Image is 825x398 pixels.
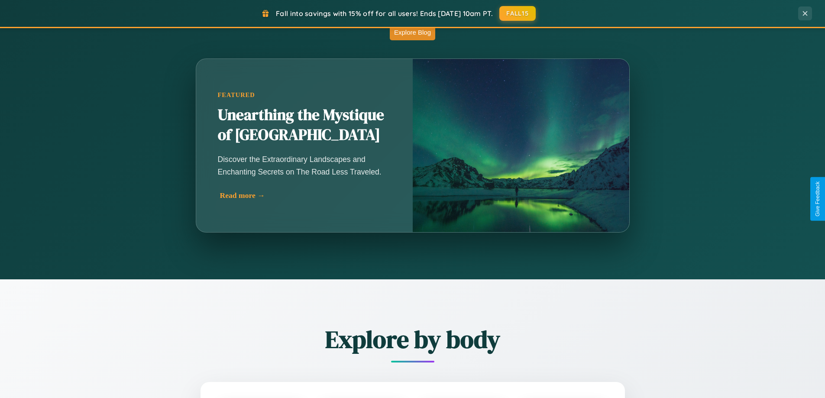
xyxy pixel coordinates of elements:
[390,24,435,40] button: Explore Blog
[220,191,393,200] div: Read more →
[218,153,391,178] p: Discover the Extraordinary Landscapes and Enchanting Secrets on The Road Less Traveled.
[153,323,673,356] h2: Explore by body
[499,6,536,21] button: FALL15
[218,105,391,145] h2: Unearthing the Mystique of [GEOGRAPHIC_DATA]
[218,91,391,99] div: Featured
[276,9,493,18] span: Fall into savings with 15% off for all users! Ends [DATE] 10am PT.
[815,181,821,217] div: Give Feedback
